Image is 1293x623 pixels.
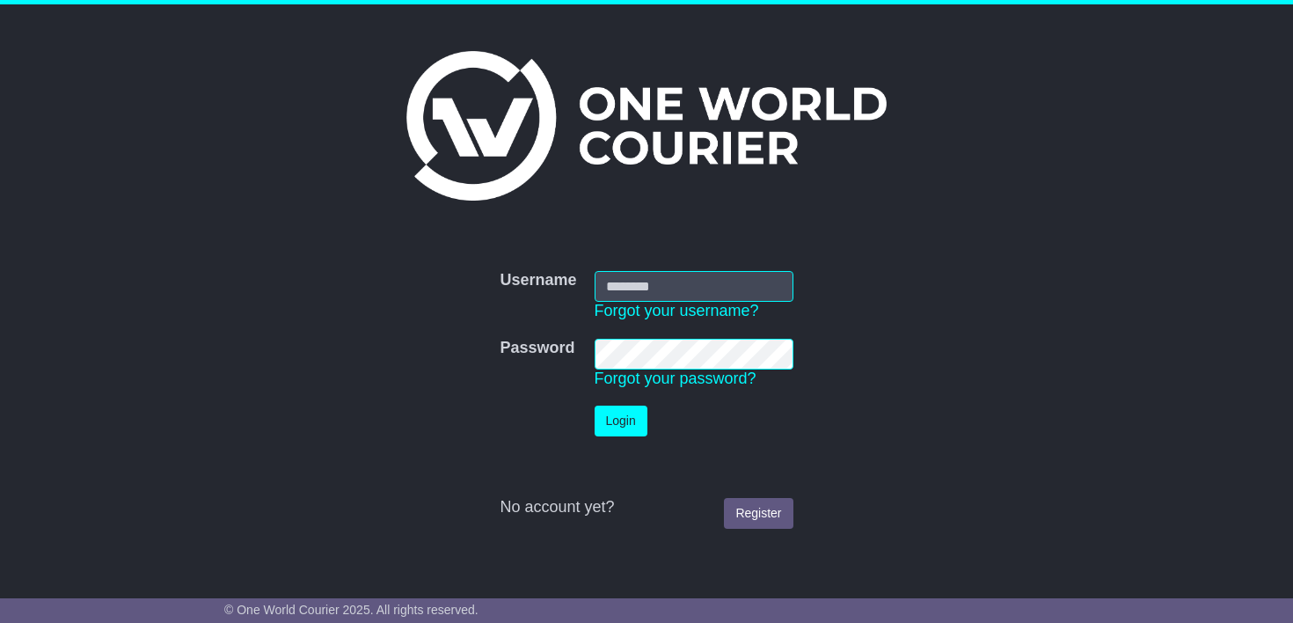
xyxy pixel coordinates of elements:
label: Username [500,271,576,290]
a: Register [724,498,793,529]
label: Password [500,339,574,358]
a: Forgot your username? [595,302,759,319]
button: Login [595,406,647,436]
a: Forgot your password? [595,370,756,387]
span: © One World Courier 2025. All rights reserved. [224,603,478,617]
img: One World [406,51,887,201]
div: No account yet? [500,498,793,517]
